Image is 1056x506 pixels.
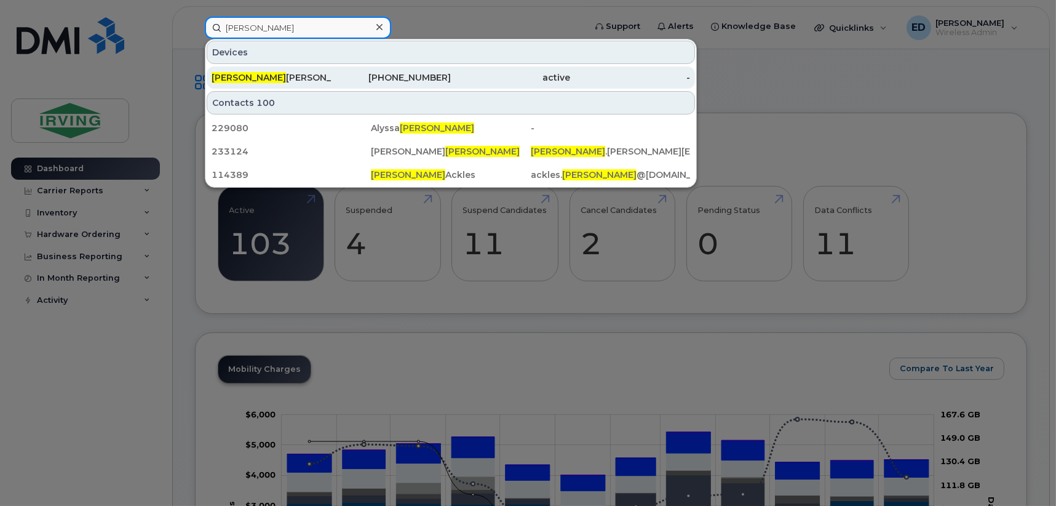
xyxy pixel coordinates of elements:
[212,71,331,84] div: [PERSON_NAME]
[531,146,605,157] span: [PERSON_NAME]
[207,41,695,64] div: Devices
[207,117,695,139] a: 229080Alyssa[PERSON_NAME]-
[207,91,695,114] div: Contacts
[531,169,690,181] div: ackles. @[DOMAIN_NAME]
[400,122,474,134] span: [PERSON_NAME]
[207,140,695,163] a: 233124[PERSON_NAME][PERSON_NAME][PERSON_NAME].[PERSON_NAME][EMAIL_ADDRESS][DOMAIN_NAME]
[212,72,286,83] span: [PERSON_NAME]
[212,169,371,181] div: 114389
[531,145,690,158] div: .[PERSON_NAME][EMAIL_ADDRESS][DOMAIN_NAME]
[445,146,520,157] span: [PERSON_NAME]
[562,169,637,180] span: [PERSON_NAME]
[207,66,695,89] a: [PERSON_NAME][PERSON_NAME][PHONE_NUMBER]active-
[331,71,451,84] div: [PHONE_NUMBER]
[531,122,690,134] div: -
[207,164,695,186] a: 114389[PERSON_NAME]Acklesackles.[PERSON_NAME]@[DOMAIN_NAME]
[571,71,691,84] div: -
[371,169,445,180] span: [PERSON_NAME]
[212,145,371,158] div: 233124
[451,71,571,84] div: active
[371,169,530,181] div: Ackles
[371,145,530,158] div: [PERSON_NAME]
[371,122,530,134] div: Alyssa
[212,122,371,134] div: 229080
[256,97,275,109] span: 100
